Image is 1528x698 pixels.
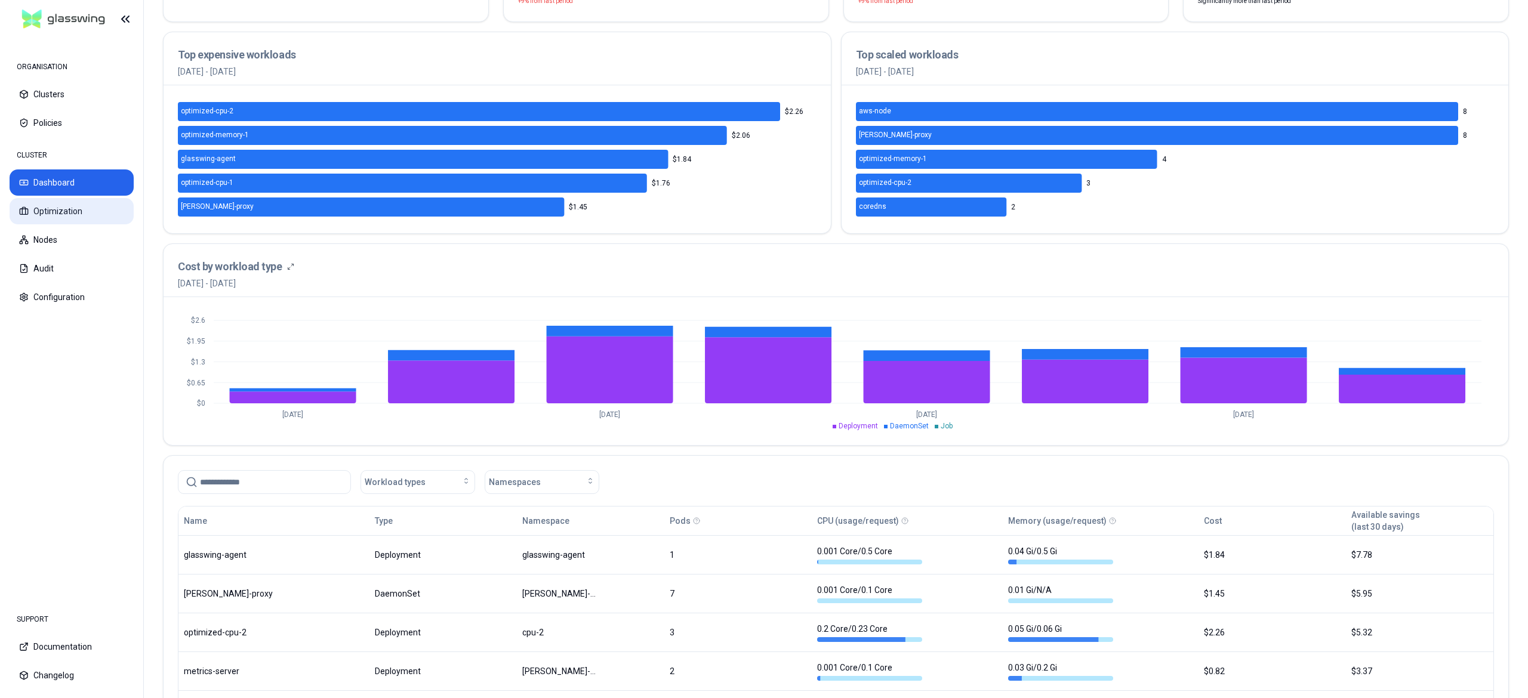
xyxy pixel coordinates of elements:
[670,626,806,638] div: 3
[489,476,541,488] span: Namespaces
[1351,588,1488,600] div: $5.95
[522,626,599,638] div: cpu-2
[10,662,134,688] button: Changelog
[1351,665,1488,677] div: $3.37
[10,169,134,196] button: Dashboard
[839,422,878,430] span: Deployment
[1204,588,1341,600] div: $1.45
[817,623,922,642] div: 0.2 Core / 0.23 Core
[916,410,937,419] tspan: [DATE]
[1204,665,1341,677] div: $0.82
[941,422,953,430] span: Job
[890,422,929,430] span: DaemonSet
[485,470,599,494] button: Namespaces
[1008,584,1113,603] div: 0.01 Gi / N/A
[10,81,134,107] button: Clusters
[856,47,1495,63] h3: Top scaled workloads
[178,66,817,78] p: [DATE] - [DATE]
[10,607,134,631] div: SUPPORT
[10,143,134,167] div: CLUSTER
[197,399,205,407] tspan: $0
[1351,626,1488,638] div: $5.32
[1204,549,1341,561] div: $1.84
[375,665,512,677] div: Deployment
[191,358,205,366] tspan: $1.3
[178,277,294,289] span: [DATE] - [DATE]
[817,545,922,564] div: 0.001 Core / 0.5 Core
[1008,509,1107,533] button: Memory (usage/request)
[184,665,289,677] div: metrics-server
[184,549,289,561] div: glasswing-agent
[856,66,1495,78] p: [DATE] - [DATE]
[1351,549,1488,561] div: $7.78
[670,509,691,533] button: Pods
[670,549,806,561] div: 1
[522,665,599,677] div: kube-system
[817,584,922,603] div: 0.001 Core / 0.1 Core
[184,509,207,533] button: Name
[10,284,134,310] button: Configuration
[599,410,620,419] tspan: [DATE]
[17,5,110,33] img: GlassWing
[670,588,806,600] div: 7
[522,549,599,561] div: glasswing-agent
[1204,626,1341,638] div: $2.26
[522,588,599,600] div: kube-system
[10,198,134,224] button: Optimization
[187,379,205,387] tspan: $0.65
[178,47,817,63] h3: Top expensive workloads
[178,258,282,275] h3: Cost by workload type
[191,316,205,325] tspan: $2.6
[1008,662,1113,681] div: 0.03 Gi / 0.2 Gi
[282,410,303,419] tspan: [DATE]
[184,588,289,600] div: kube-proxy
[375,588,512,600] div: DaemonSet
[1233,410,1254,419] tspan: [DATE]
[10,255,134,282] button: Audit
[375,626,512,638] div: Deployment
[522,509,569,533] button: Namespace
[1008,623,1113,642] div: 0.05 Gi / 0.06 Gi
[10,55,134,79] div: ORGANISATION
[10,227,134,253] button: Nodes
[365,476,426,488] span: Workload types
[1008,545,1113,564] div: 0.04 Gi / 0.5 Gi
[670,665,806,677] div: 2
[817,662,922,681] div: 0.001 Core / 0.1 Core
[361,470,475,494] button: Workload types
[184,626,289,638] div: optimized-cpu-2
[375,549,512,561] div: Deployment
[10,634,134,660] button: Documentation
[1204,509,1222,533] button: Cost
[10,110,134,136] button: Policies
[1351,509,1420,533] button: Available savings(last 30 days)
[187,337,205,345] tspan: $1.95
[375,509,393,533] button: Type
[817,509,899,533] button: CPU (usage/request)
